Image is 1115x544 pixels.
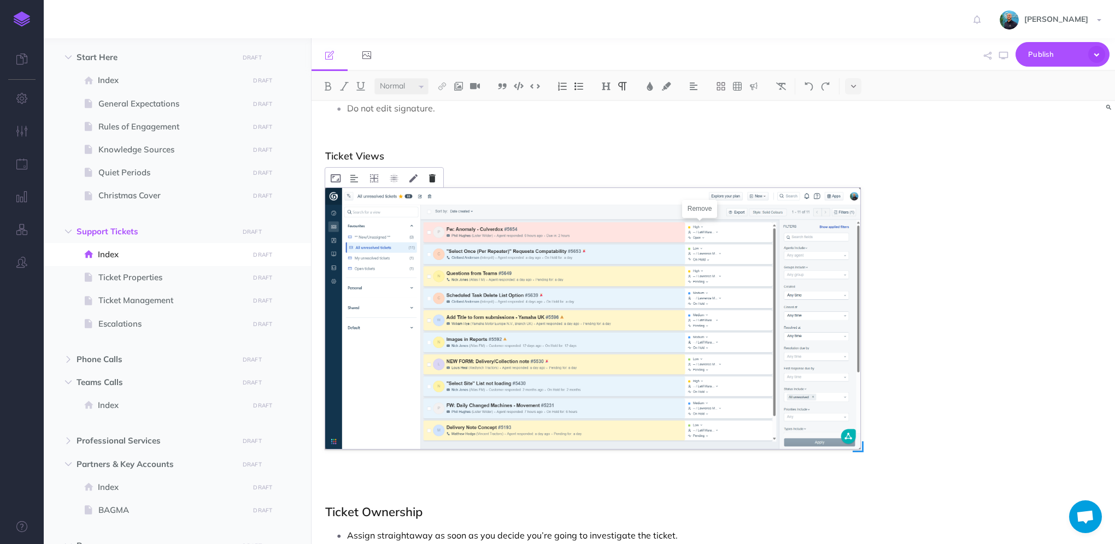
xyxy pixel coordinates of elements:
button: Publish [1016,42,1110,67]
span: General Expectations [98,97,245,110]
small: DRAFT [243,437,262,445]
img: Clear styles button [776,82,786,91]
img: Redo [820,82,830,91]
button: DRAFT [249,399,277,412]
img: Code block button [514,82,524,90]
small: DRAFT [253,251,272,258]
img: Alignment dropdown menu button [350,174,358,183]
button: DRAFT [249,121,277,133]
h2: Ticket Ownership [325,505,860,518]
span: Rules of Engagement [98,120,245,133]
img: Bold button [323,82,333,91]
small: DRAFT [253,123,272,131]
span: Index [98,248,245,261]
p: Do not edit signature. [347,100,860,116]
img: Callout dropdown menu button [749,82,759,91]
span: [PERSON_NAME] [1019,14,1094,24]
button: DRAFT [249,190,277,202]
img: Paragraph button [618,82,627,91]
span: Phone Calls [77,353,232,366]
span: Partners & Key Accounts [77,458,232,471]
img: Link button [437,82,447,91]
button: DRAFT [249,167,277,179]
button: DRAFT [238,376,266,389]
img: 4TStlnZJdPHd9GvqmUeO.png [325,188,860,449]
img: Add video button [470,82,480,91]
button: DRAFT [249,294,277,307]
span: Escalations [98,317,245,330]
img: Headings dropdown button [601,82,611,91]
img: Create table button [732,82,742,91]
small: DRAFT [243,356,262,363]
small: DRAFT [253,274,272,281]
small: DRAFT [253,321,272,328]
span: Index [98,481,245,494]
img: Add image button [454,82,463,91]
img: logo-mark.svg [14,11,30,27]
button: DRAFT [249,481,277,494]
span: Ticket Management [98,294,245,307]
span: Quiet Periods [98,166,245,179]
small: DRAFT [243,379,262,386]
small: DRAFT [253,402,272,409]
small: DRAFT [253,297,272,304]
button: DRAFT [249,74,277,87]
img: Undo [804,82,814,91]
button: DRAFT [249,144,277,156]
button: DRAFT [238,353,266,366]
small: DRAFT [253,146,272,153]
img: Alignment dropdown menu button [689,82,699,91]
img: Text color button [645,82,655,91]
span: Ticket Properties [98,271,245,284]
button: DRAFT [238,458,266,471]
img: Inline code button [530,82,540,90]
span: Support Tickets [77,225,232,238]
small: DRAFT [253,484,272,491]
img: Italic button [339,82,349,91]
small: DRAFT [243,228,262,235]
span: Publish [1028,46,1083,63]
button: DRAFT [238,435,266,447]
h3: Ticket Views [325,151,860,162]
button: DRAFT [249,98,277,110]
small: DRAFT [253,507,272,514]
p: Assign straightaway as soon as you decide you’re going to investigate the ticket. [347,527,860,543]
button: DRAFT [238,51,266,64]
small: DRAFT [243,461,262,468]
span: Index [98,399,245,412]
span: Professional Services [77,434,232,447]
button: DRAFT [249,271,277,284]
small: DRAFT [253,100,272,108]
span: Start Here [77,51,232,64]
button: DRAFT [249,249,277,261]
img: Ordered list button [557,82,567,91]
button: DRAFT [249,504,277,517]
small: DRAFT [253,169,272,176]
button: DRAFT [238,226,266,238]
small: DRAFT [253,192,272,199]
span: Christmas Cover [98,189,245,202]
small: DRAFT [243,54,262,61]
span: Teams Calls [77,376,232,389]
div: Open chat [1069,500,1102,533]
span: Index [98,74,245,87]
img: Text background color button [661,82,671,91]
button: DRAFT [249,318,277,330]
img: Underline button [356,82,366,91]
span: BAGMA [98,504,245,517]
span: Knowledge Sources [98,143,245,156]
img: Unordered list button [574,82,584,91]
img: 925838e575eb33ea1a1ca055db7b09b0.jpg [1000,10,1019,29]
small: DRAFT [253,77,272,84]
img: Blockquote button [497,82,507,91]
